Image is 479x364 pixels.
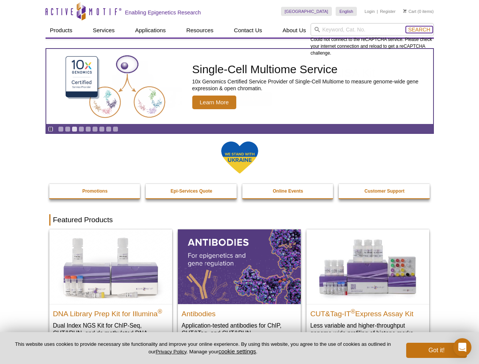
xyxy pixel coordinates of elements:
a: Go to slide 4 [79,126,84,132]
a: Cart [403,9,416,14]
a: Privacy Policy [155,349,186,355]
a: Products [46,23,77,38]
a: Applications [130,23,170,38]
sup: ® [351,308,355,314]
a: CUT&Tag-IT® Express Assay Kit CUT&Tag-IT®Express Assay Kit Less variable and higher-throughput ge... [306,229,429,344]
h2: Enabling Epigenetics Research [125,9,201,16]
a: Go to slide 7 [99,126,105,132]
strong: Customer Support [364,188,404,194]
li: (0 items) [403,7,434,16]
a: Go to slide 6 [92,126,98,132]
strong: Epi-Services Quote [171,188,212,194]
input: Keyword, Cat. No. [311,23,434,36]
li: | [377,7,378,16]
a: [GEOGRAPHIC_DATA] [281,7,332,16]
p: 10x Genomics Certified Service Provider of Single-Cell Multiome to measure genome-wide gene expre... [192,78,429,92]
article: Single-Cell Multiome Service [46,49,433,124]
img: All Antibodies [178,229,301,304]
img: Single-Cell Multiome Service [58,52,172,121]
a: Promotions [49,184,141,198]
img: CUT&Tag-IT® Express Assay Kit [306,229,429,304]
span: Learn More [192,96,237,109]
button: Got it! [406,343,467,358]
h2: Antibodies [182,306,297,318]
a: Register [380,9,396,14]
button: Search [406,26,432,33]
a: Online Events [242,184,334,198]
a: Customer Support [339,184,430,198]
p: Less variable and higher-throughput genome-wide profiling of histone marks​. [310,322,426,337]
img: We Stand With Ukraine [221,141,259,174]
a: Epi-Services Quote [146,184,237,198]
a: Go to slide 9 [113,126,118,132]
p: This website uses cookies to provide necessary site functionality and improve your online experie... [12,341,394,355]
p: Dual Index NGS Kit for ChIP-Seq, CUT&RUN, and ds methylated DNA assays. [53,322,168,345]
p: Application-tested antibodies for ChIP, CUT&Tag, and CUT&RUN. [182,322,297,337]
a: Go to slide 5 [85,126,91,132]
a: Resources [182,23,218,38]
strong: Online Events [273,188,303,194]
a: Contact Us [229,23,267,38]
img: DNA Library Prep Kit for Illumina [49,229,172,304]
h2: DNA Library Prep Kit for Illumina [53,306,168,318]
sup: ® [158,308,162,314]
img: Your Cart [403,9,407,13]
a: All Antibodies Antibodies Application-tested antibodies for ChIP, CUT&Tag, and CUT&RUN. [178,229,301,344]
a: English [336,7,357,16]
a: Go to slide 3 [72,126,77,132]
a: Go to slide 2 [65,126,71,132]
a: Go to slide 1 [58,126,64,132]
button: cookie settings [218,348,256,355]
a: Single-Cell Multiome Service Single-Cell Multiome Service 10x Genomics Certified Service Provider... [46,49,433,124]
h2: Featured Products [49,214,430,226]
div: Open Intercom Messenger [453,338,471,356]
strong: Promotions [82,188,108,194]
div: Could not connect to the reCAPTCHA service. Please check your internet connection and reload to g... [311,23,434,56]
a: Go to slide 8 [106,126,112,132]
h2: Single-Cell Multiome Service [192,64,429,75]
a: Services [88,23,119,38]
h2: CUT&Tag-IT Express Assay Kit [310,306,426,318]
a: Toggle autoplay [48,126,53,132]
span: Search [408,27,430,33]
a: About Us [278,23,311,38]
a: Login [364,9,375,14]
a: DNA Library Prep Kit for Illumina DNA Library Prep Kit for Illumina® Dual Index NGS Kit for ChIP-... [49,229,172,352]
